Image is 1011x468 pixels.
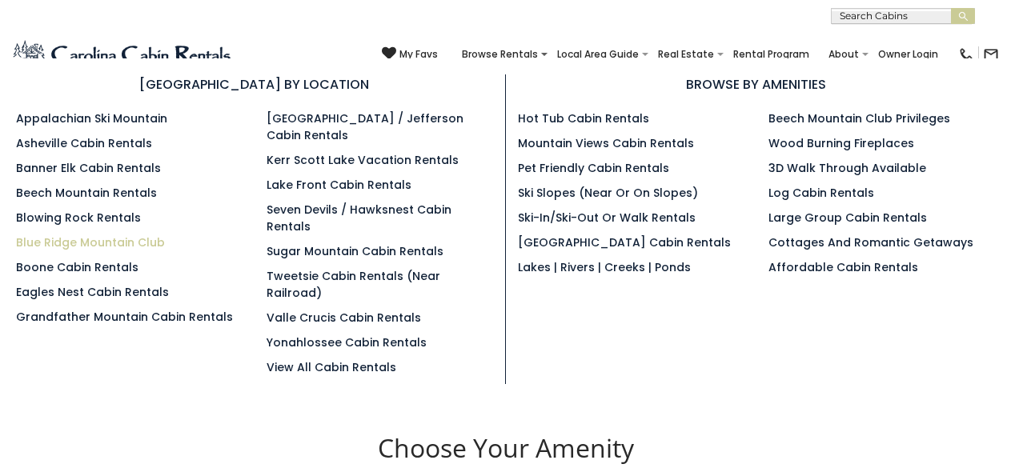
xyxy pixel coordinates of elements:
a: Local Area Guide [549,43,647,66]
a: Mountain Views Cabin Rentals [518,135,694,151]
span: My Favs [399,47,438,62]
a: Browse Rentals [454,43,546,66]
a: Rental Program [725,43,817,66]
a: [GEOGRAPHIC_DATA] / Jefferson Cabin Rentals [267,110,463,143]
a: 3D Walk Through Available [768,160,926,176]
a: Blowing Rock Rentals [16,210,141,226]
a: About [820,43,867,66]
a: Tweetsie Cabin Rentals (Near Railroad) [267,268,440,301]
a: Large Group Cabin Rentals [768,210,927,226]
a: Grandfather Mountain Cabin Rentals [16,309,233,325]
a: Cottages and Romantic Getaways [768,234,973,250]
a: [GEOGRAPHIC_DATA] Cabin Rentals [518,234,731,250]
img: phone-regular-black.png [958,46,974,62]
a: Banner Elk Cabin Rentals [16,160,161,176]
a: Lake Front Cabin Rentals [267,177,411,193]
a: Hot Tub Cabin Rentals [518,110,649,126]
a: Sugar Mountain Cabin Rentals [267,243,443,259]
a: Appalachian Ski Mountain [16,110,167,126]
a: My Favs [382,46,438,62]
img: Blue-2.png [12,38,234,70]
a: Real Estate [650,43,722,66]
a: Wood Burning Fireplaces [768,135,914,151]
a: Kerr Scott Lake Vacation Rentals [267,152,459,168]
a: View All Cabin Rentals [267,359,396,375]
a: Ski Slopes (Near or On Slopes) [518,185,698,201]
a: Owner Login [870,43,946,66]
a: Affordable Cabin Rentals [768,259,918,275]
a: Boone Cabin Rentals [16,259,138,275]
h3: BROWSE BY AMENITIES [518,74,996,94]
a: Lakes | Rivers | Creeks | Ponds [518,259,691,275]
h3: [GEOGRAPHIC_DATA] BY LOCATION [16,74,493,94]
a: Beech Mountain Rentals [16,185,157,201]
img: mail-regular-black.png [983,46,999,62]
a: Asheville Cabin Rentals [16,135,152,151]
a: Log Cabin Rentals [768,185,874,201]
a: Pet Friendly Cabin Rentals [518,160,669,176]
a: Seven Devils / Hawksnest Cabin Rentals [267,202,451,234]
a: Beech Mountain Club Privileges [768,110,950,126]
a: Ski-in/Ski-Out or Walk Rentals [518,210,696,226]
a: Yonahlossee Cabin Rentals [267,334,427,350]
a: Valle Crucis Cabin Rentals [267,310,421,326]
a: Blue Ridge Mountain Club [16,234,165,250]
a: Eagles Nest Cabin Rentals [16,284,169,300]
